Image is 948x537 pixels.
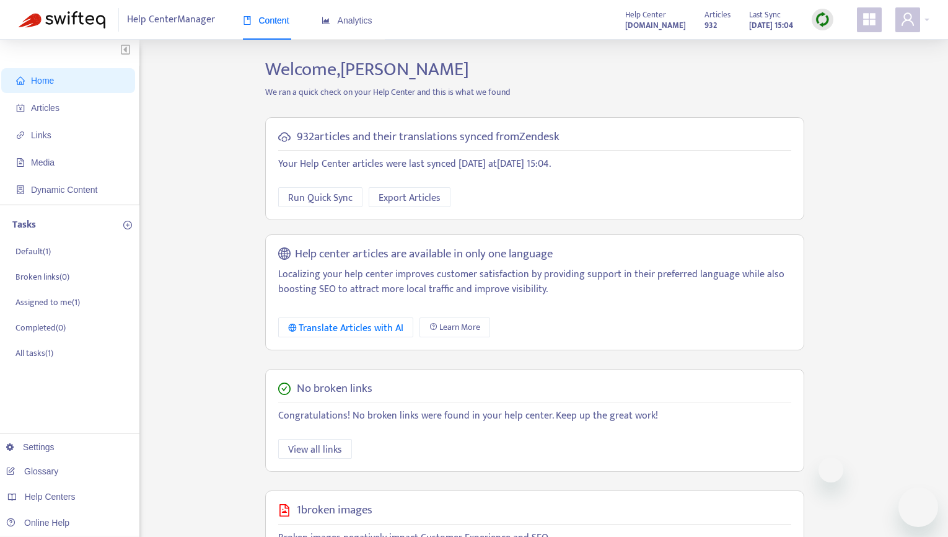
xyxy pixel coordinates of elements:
[265,54,469,85] span: Welcome, [PERSON_NAME]
[819,458,843,482] iframe: Close message
[369,187,450,207] button: Export Articles
[625,18,686,32] a: [DOMAIN_NAME]
[123,221,132,229] span: plus-circle
[16,131,25,140] span: link
[278,383,291,395] span: check-circle
[278,247,291,262] span: global
[15,347,53,360] p: All tasks ( 1 )
[15,270,69,283] p: Broken links ( 0 )
[16,185,25,194] span: container
[12,218,36,233] p: Tasks
[243,16,252,25] span: book
[127,8,215,32] span: Help Center Manager
[243,16,289,25] span: Content
[15,321,66,334] p: Completed ( 0 )
[31,130,51,140] span: Links
[278,439,352,459] button: View all links
[16,76,25,85] span: home
[419,317,490,337] a: Learn More
[288,442,342,458] span: View all links
[278,317,414,337] button: Translate Articles with AI
[625,8,666,22] span: Help Center
[31,76,54,86] span: Home
[704,8,731,22] span: Articles
[900,12,915,27] span: user
[322,16,330,25] span: area-chart
[31,185,97,195] span: Dynamic Content
[815,12,830,27] img: sync.dc5367851b00ba804db3.png
[31,103,59,113] span: Articles
[16,158,25,167] span: file-image
[704,19,717,32] strong: 932
[862,12,877,27] span: appstore
[19,11,105,29] img: Swifteq
[16,104,25,112] span: account-book
[25,492,76,502] span: Help Centers
[288,190,353,206] span: Run Quick Sync
[322,16,372,25] span: Analytics
[256,86,814,99] p: We ran a quick check on your Help Center and this is what we found
[15,245,51,258] p: Default ( 1 )
[278,187,362,207] button: Run Quick Sync
[6,466,58,476] a: Glossary
[278,409,791,424] p: Congratulations! No broken links were found in your help center. Keep up the great work!
[625,19,686,32] strong: [DOMAIN_NAME]
[31,158,55,167] span: Media
[297,382,372,396] h5: No broken links
[6,442,55,452] a: Settings
[295,247,553,262] h5: Help center articles are available in only one language
[278,267,791,297] p: Localizing your help center improves customer satisfaction by providing support in their preferre...
[379,190,441,206] span: Export Articles
[278,504,291,517] span: file-image
[297,130,560,144] h5: 932 articles and their translations synced from Zendesk
[898,487,938,527] iframe: Button to launch messaging window
[297,504,372,518] h5: 1 broken images
[278,157,791,172] p: Your Help Center articles were last synced [DATE] at [DATE] 15:04 .
[749,8,781,22] span: Last Sync
[439,321,480,334] span: Learn More
[288,321,404,336] div: Translate Articles with AI
[749,19,793,32] strong: [DATE] 15:04
[278,131,291,143] span: cloud-sync
[6,518,69,528] a: Online Help
[15,296,80,309] p: Assigned to me ( 1 )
